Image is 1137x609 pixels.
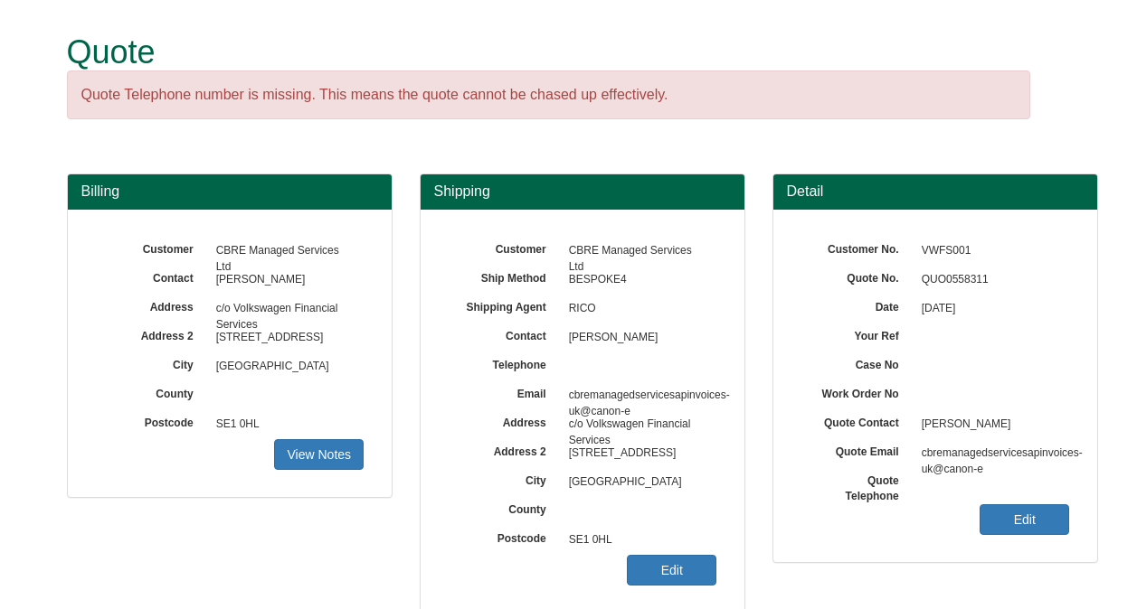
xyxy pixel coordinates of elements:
span: CBRE Managed Services Ltd [560,237,717,266]
label: Telephone [448,352,560,373]
label: Contact [448,323,560,344]
span: [PERSON_NAME] [207,266,365,295]
span: SE1 0HL [207,410,365,439]
h3: Billing [81,183,378,200]
label: Quote No. [801,266,913,286]
label: Your Ref [801,323,913,344]
span: QUO0558311 [913,266,1070,295]
span: VWFS001 [913,237,1070,266]
span: [STREET_ADDRESS] [560,439,717,468]
span: [GEOGRAPHIC_DATA] [207,352,365,381]
div: Quote Telephone number is missing. This means the quote cannot be chased up effectively. [67,70,1030,120]
span: [PERSON_NAME] [560,323,717,352]
label: County [448,497,560,518]
span: [DATE] [913,295,1070,323]
span: [GEOGRAPHIC_DATA] [560,468,717,497]
span: BESPOKE4 [560,266,717,295]
label: Quote Telephone [801,468,913,504]
label: Customer [448,237,560,258]
span: [PERSON_NAME] [913,410,1070,439]
label: Customer No. [801,237,913,258]
h3: Shipping [434,183,731,200]
span: c/o Volkswagen Financial Services [560,410,717,439]
span: cbremanagedservicesapinvoices-uk@canon-e [560,381,717,410]
label: Postcode [448,526,560,547]
label: Quote Email [801,439,913,460]
label: Address 2 [95,323,207,344]
span: cbremanagedservicesapinvoices-uk@canon-e [913,439,1070,468]
span: c/o Volkswagen Financial Services [207,295,365,323]
label: Shipping Agent [448,295,560,315]
label: City [448,468,560,489]
a: Edit [980,504,1069,535]
label: City [95,352,207,373]
span: SE1 0HL [560,526,717,555]
label: Email [448,381,560,402]
label: Address [95,295,207,315]
span: [STREET_ADDRESS] [207,323,365,352]
a: Edit [627,555,716,586]
label: Address [448,410,560,431]
span: CBRE Managed Services Ltd [207,237,365,266]
label: Postcode [95,410,207,431]
label: Case No [801,352,913,373]
span: RICO [560,295,717,323]
label: Customer [95,237,207,258]
h3: Detail [787,183,1084,200]
a: View Notes [274,439,364,470]
label: Address 2 [448,439,560,460]
label: County [95,381,207,402]
label: Date [801,295,913,315]
label: Ship Method [448,266,560,286]
label: Contact [95,266,207,286]
label: Work Order No [801,381,913,402]
label: Quote Contact [801,410,913,431]
h1: Quote [67,34,1030,70]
